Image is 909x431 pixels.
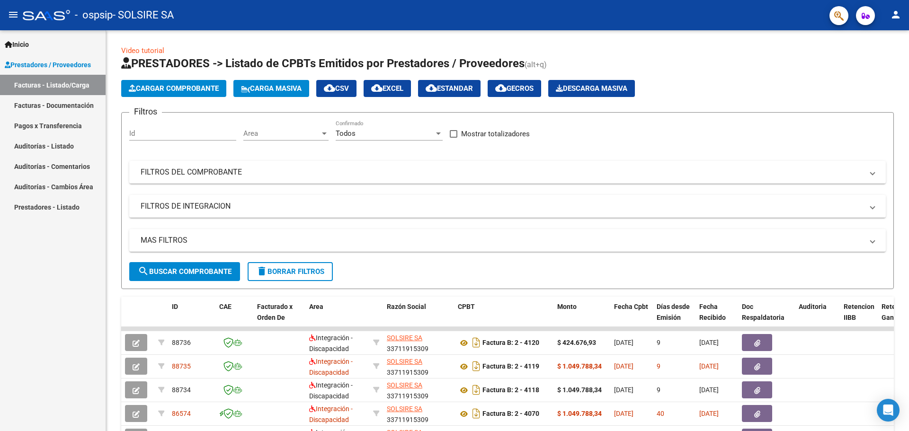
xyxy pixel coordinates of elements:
[614,386,633,394] span: [DATE]
[699,303,726,321] span: Fecha Recibido
[172,362,191,370] span: 88735
[215,297,253,338] datatable-header-cell: CAE
[742,303,784,321] span: Doc Respaldatoria
[614,410,633,417] span: [DATE]
[488,80,541,97] button: Gecros
[241,84,302,93] span: Carga Masiva
[121,57,525,70] span: PRESTADORES -> Listado de CPBTs Emitidos por Prestadores / Proveedores
[840,297,878,338] datatable-header-cell: Retencion IIBB
[387,303,426,310] span: Razón Social
[8,9,19,20] mat-icon: menu
[75,5,113,26] span: - ospsip
[248,262,333,281] button: Borrar Filtros
[844,303,874,321] span: Retencion IIBB
[172,339,191,346] span: 88736
[172,386,191,394] span: 88734
[470,382,482,397] i: Descargar documento
[548,80,635,97] app-download-masive: Descarga masiva de comprobantes (adjuntos)
[371,82,383,94] mat-icon: cloud_download
[426,82,437,94] mat-icon: cloud_download
[799,303,827,310] span: Auditoria
[138,267,232,276] span: Buscar Comprobante
[387,334,422,342] span: SOLSIRE SA
[309,381,353,400] span: Integración - Discapacidad
[557,339,596,346] strong: $ 424.676,93
[129,161,886,184] mat-expansion-panel-header: FILTROS DEL COMPROBANTE
[233,80,309,97] button: Carga Masiva
[557,410,602,417] strong: $ 1.049.788,34
[309,358,353,376] span: Integración - Discapacidad
[243,129,320,138] span: Area
[387,380,450,400] div: 33711915309
[129,229,886,252] mat-expansion-panel-header: MAS FILTROS
[657,339,660,346] span: 9
[309,334,353,352] span: Integración - Discapacidad
[657,303,690,321] span: Días desde Emisión
[129,84,219,93] span: Cargar Comprobante
[470,335,482,350] i: Descargar documento
[548,80,635,97] button: Descarga Masiva
[470,359,482,374] i: Descargar documento
[657,362,660,370] span: 9
[495,84,534,93] span: Gecros
[610,297,653,338] datatable-header-cell: Fecha Cpbt
[495,82,507,94] mat-icon: cloud_download
[5,60,91,70] span: Prestadores / Proveedores
[336,129,356,138] span: Todos
[387,405,422,413] span: SOLSIRE SA
[614,339,633,346] span: [DATE]
[324,84,349,93] span: CSV
[256,265,267,277] mat-icon: delete
[482,339,539,347] strong: Factura B: 2 - 4120
[418,80,481,97] button: Estandar
[795,297,840,338] datatable-header-cell: Auditoria
[695,297,738,338] datatable-header-cell: Fecha Recibido
[141,201,863,211] mat-panel-title: FILTROS DE INTEGRACION
[699,362,719,370] span: [DATE]
[525,60,547,69] span: (alt+q)
[426,84,473,93] span: Estandar
[324,82,335,94] mat-icon: cloud_download
[5,39,29,50] span: Inicio
[113,5,174,26] span: - SOLSIRE SA
[470,406,482,421] i: Descargar documento
[657,386,660,394] span: 9
[614,362,633,370] span: [DATE]
[699,339,719,346] span: [DATE]
[141,235,863,246] mat-panel-title: MAS FILTROS
[482,363,539,370] strong: Factura B: 2 - 4119
[557,362,602,370] strong: $ 1.049.788,34
[461,128,530,140] span: Mostrar totalizadores
[699,386,719,394] span: [DATE]
[890,9,901,20] mat-icon: person
[614,303,648,310] span: Fecha Cpbt
[387,358,422,365] span: SOLSIRE SA
[387,356,450,376] div: 33711915309
[556,84,627,93] span: Descarga Masiva
[309,303,323,310] span: Area
[557,386,602,394] strong: $ 1.049.788,34
[257,303,293,321] span: Facturado x Orden De
[219,303,232,310] span: CAE
[129,262,240,281] button: Buscar Comprobante
[121,46,164,55] a: Video tutorial
[129,105,162,118] h3: Filtros
[129,195,886,218] mat-expansion-panel-header: FILTROS DE INTEGRACION
[172,410,191,417] span: 86574
[557,303,577,310] span: Monto
[371,84,403,93] span: EXCEL
[138,265,149,277] mat-icon: search
[256,267,324,276] span: Borrar Filtros
[316,80,356,97] button: CSV
[699,410,719,417] span: [DATE]
[482,387,539,394] strong: Factura B: 2 - 4118
[458,303,475,310] span: CPBT
[172,303,178,310] span: ID
[553,297,610,338] datatable-header-cell: Monto
[877,399,900,422] div: Open Intercom Messenger
[309,405,353,423] span: Integración - Discapacidad
[364,80,411,97] button: EXCEL
[738,297,795,338] datatable-header-cell: Doc Respaldatoria
[253,297,305,338] datatable-header-cell: Facturado x Orden De
[482,410,539,418] strong: Factura B: 2 - 4070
